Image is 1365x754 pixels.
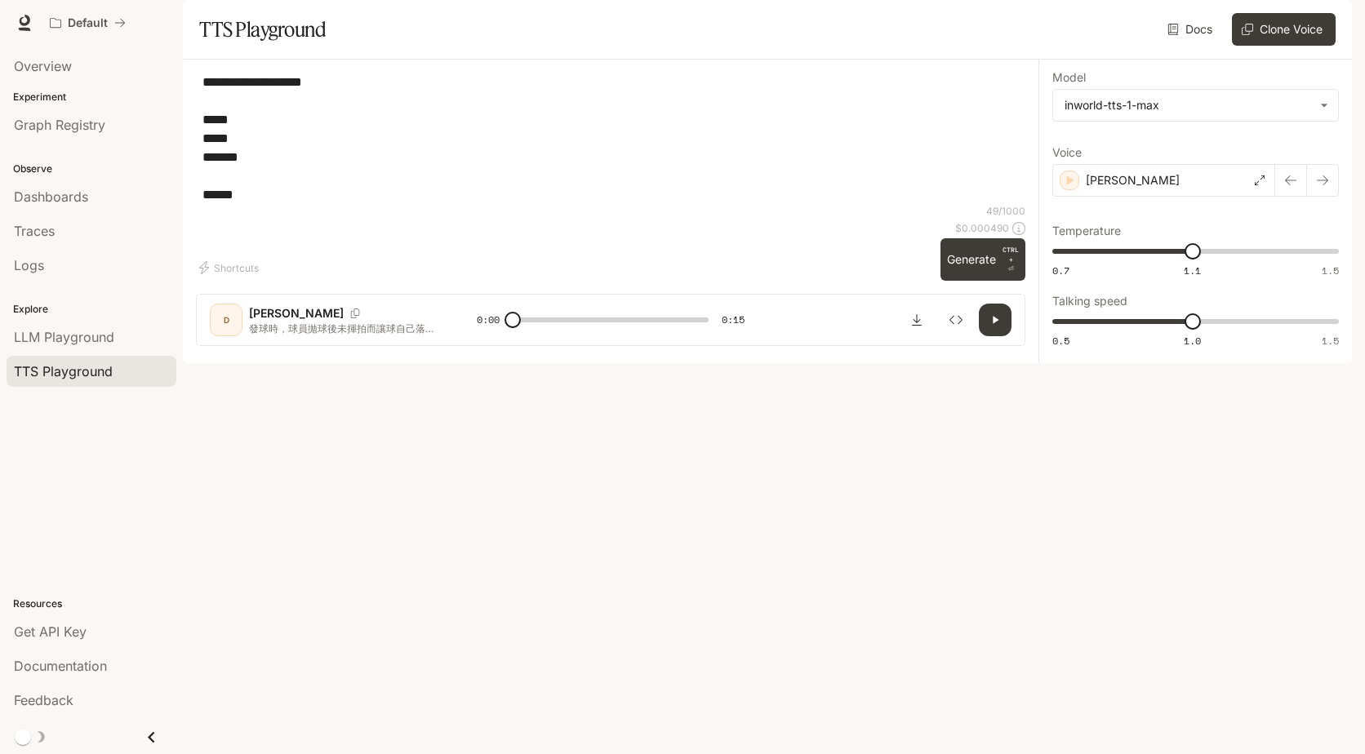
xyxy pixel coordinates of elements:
span: 0:00 [477,312,500,328]
button: All workspaces [42,7,133,39]
p: Model [1052,72,1086,83]
span: 1.5 [1322,334,1339,348]
a: Docs [1164,13,1219,46]
button: Inspect [940,304,972,336]
span: 1.1 [1184,264,1201,277]
p: 49 / 1000 [986,204,1025,218]
p: Voice [1052,147,1082,158]
span: 0:15 [722,312,745,328]
div: inworld-tts-1-max [1053,90,1338,121]
h1: TTS Playground [199,13,326,46]
p: 發球時，球員拋球後未揮拍而讓球自己落地，應判： 1. 發球無效，發球權交換 2. 發球失誤 3. 不算失誤，可重新拋球 4. 該分失去 [249,322,438,335]
p: Temperature [1052,225,1121,237]
p: ⏎ [1003,245,1019,274]
button: Clone Voice [1232,13,1336,46]
p: [PERSON_NAME] [249,305,344,322]
span: 1.0 [1184,334,1201,348]
button: GenerateCTRL +⏎ [940,238,1025,281]
p: CTRL + [1003,245,1019,264]
span: 1.5 [1322,264,1339,277]
div: inworld-tts-1-max [1065,97,1312,113]
span: 0.7 [1052,264,1069,277]
button: Copy Voice ID [344,308,367,318]
p: Default [68,16,108,30]
button: Shortcuts [196,255,265,281]
span: 0.5 [1052,334,1069,348]
button: Download audio [900,304,933,336]
p: [PERSON_NAME] [1086,172,1180,188]
div: D [213,307,239,333]
p: Talking speed [1052,295,1127,307]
